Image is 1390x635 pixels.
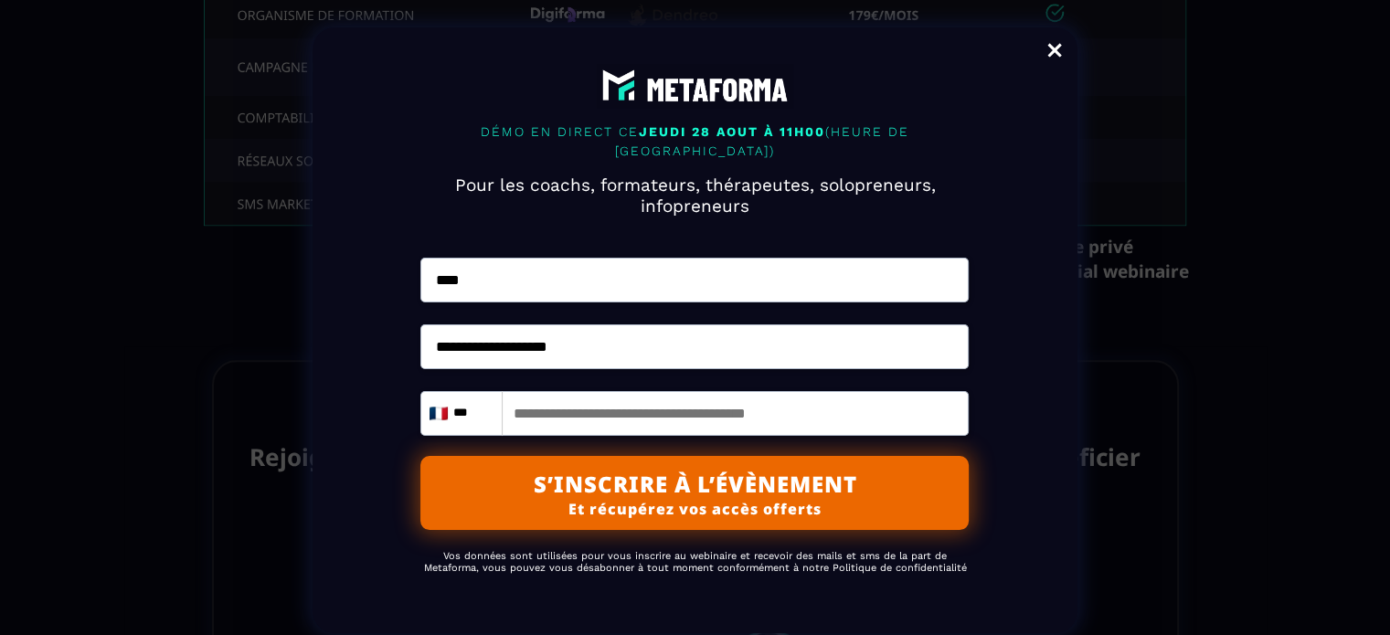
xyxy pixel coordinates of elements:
button: S’INSCRIRE À L’ÉVÈNEMENTEt récupérez vos accès offerts [420,456,969,530]
a: Close [1036,32,1073,72]
h2: Pour les coachs, formateurs, thérapeutes, solopreneurs, infopreneurs [414,165,976,226]
img: abe9e435164421cb06e33ef15842a39e_e5ef653356713f0d7dd3797ab850248d_Capture_d%E2%80%99e%CC%81cran_2... [597,64,793,108]
h2: Vos données sont utilisées pour vous inscrire au webinaire et recevoir des mails et sms de la par... [420,541,969,583]
p: DÉMO EN DIRECT CE (HEURE DE [GEOGRAPHIC_DATA]) [414,118,976,165]
img: fr [430,407,448,420]
span: JEUDI 28 AOUT À 11H00 [639,124,825,139]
